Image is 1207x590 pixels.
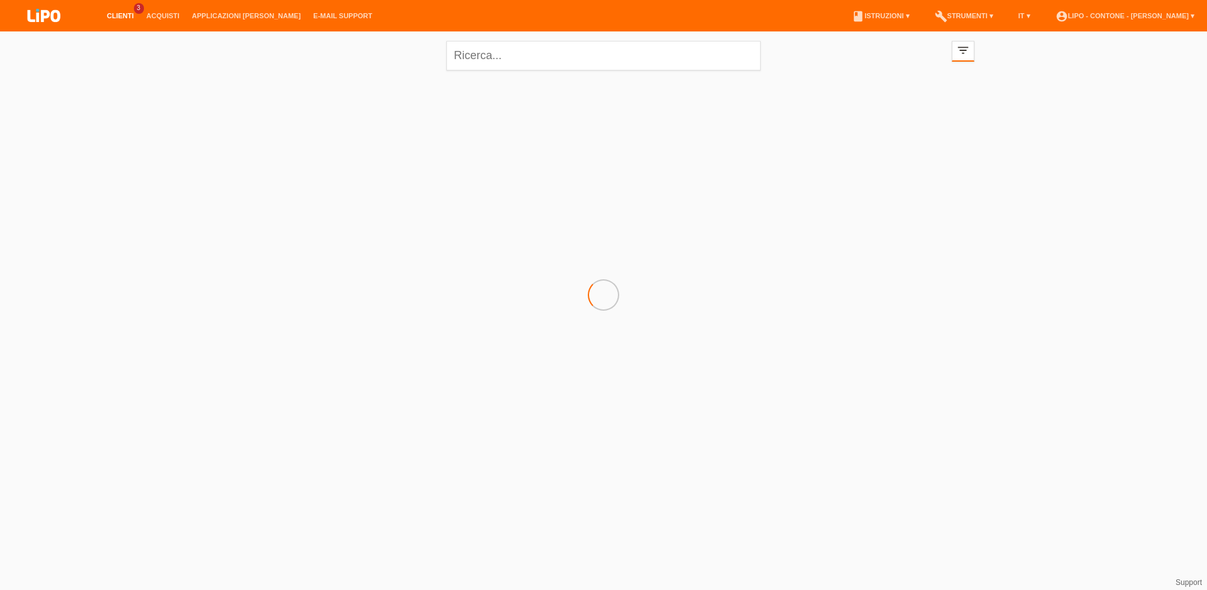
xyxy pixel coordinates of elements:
[846,12,915,19] a: bookIstruzioni ▾
[140,12,186,19] a: Acquisti
[307,12,378,19] a: E-mail Support
[852,10,864,23] i: book
[1049,12,1201,19] a: account_circleLIPO - Contone - [PERSON_NAME] ▾
[935,10,947,23] i: build
[1012,12,1037,19] a: IT ▾
[1176,578,1202,587] a: Support
[956,43,970,57] i: filter_list
[134,3,144,14] span: 3
[185,12,307,19] a: Applicazioni [PERSON_NAME]
[1055,10,1068,23] i: account_circle
[13,26,75,35] a: LIPO pay
[929,12,1000,19] a: buildStrumenti ▾
[101,12,140,19] a: Clienti
[446,41,761,70] input: Ricerca...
